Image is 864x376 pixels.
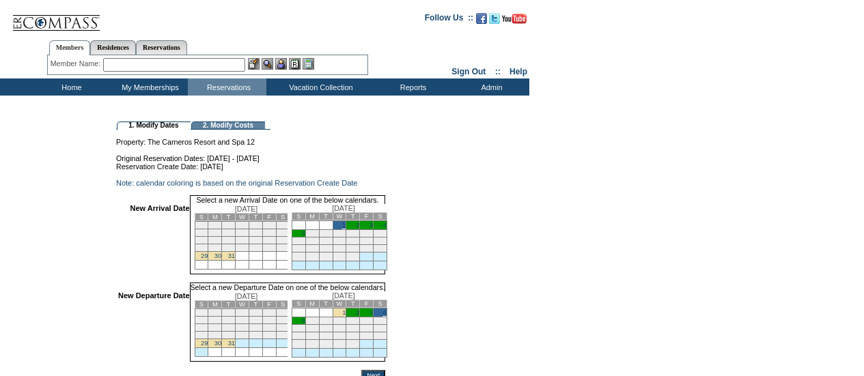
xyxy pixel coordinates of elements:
[292,340,305,349] td: 26
[276,324,290,332] td: 21
[228,340,235,347] a: 31
[305,245,319,252] td: 20
[302,317,305,324] a: 5
[195,222,208,229] td: 1
[208,317,222,324] td: 9
[262,324,276,332] td: 20
[333,230,346,237] td: 8
[222,229,236,237] td: 10
[195,229,208,237] td: 8
[356,222,359,229] a: 2
[303,58,314,70] img: b_calculator.gif
[249,244,262,252] td: 26
[333,332,346,340] td: 22
[236,222,249,229] td: 4
[266,78,372,96] td: Vacation Collection
[116,179,385,187] td: Note: calendar coloring is based on the original Reservation Create Date
[214,252,221,259] a: 30
[116,162,385,171] td: Reservation Create Date: [DATE]
[195,244,208,252] td: 22
[305,230,319,237] td: 6
[249,237,262,244] td: 19
[235,292,258,300] span: [DATE]
[370,222,373,229] a: 3
[346,245,360,252] td: 23
[222,301,236,308] td: T
[333,300,346,308] td: W
[319,230,333,237] td: 7
[208,237,222,244] td: 16
[333,325,346,332] td: 15
[195,309,208,317] td: 1
[195,332,208,339] td: 22
[346,300,360,308] td: T
[319,332,333,340] td: 21
[191,121,265,130] td: 2. Modify Costs
[451,67,486,76] a: Sign Out
[333,237,346,245] td: 15
[319,300,333,308] td: T
[319,317,333,325] td: 7
[222,317,236,324] td: 10
[372,78,451,96] td: Reports
[276,229,290,237] td: 14
[346,317,360,325] td: 9
[195,317,208,324] td: 8
[222,237,236,244] td: 17
[292,213,305,220] td: S
[276,244,290,252] td: 28
[208,301,222,308] td: M
[374,213,387,220] td: S
[374,237,387,245] td: 18
[319,245,333,252] td: 21
[249,324,262,332] td: 19
[332,291,355,300] span: [DATE]
[208,244,222,252] td: 23
[319,213,333,220] td: T
[305,237,319,245] td: 13
[305,213,319,220] td: M
[305,300,319,308] td: M
[222,244,236,252] td: 24
[305,325,319,332] td: 13
[289,58,301,70] img: Reservations
[342,221,346,229] a: 1
[249,301,262,308] td: T
[31,78,109,96] td: Home
[333,252,346,261] td: 29
[195,324,208,332] td: 15
[360,325,374,332] td: 17
[214,340,221,347] a: 30
[489,13,500,24] img: Follow us on Twitter
[333,245,346,252] td: 22
[262,332,276,339] td: 27
[116,130,385,146] td: Property: The Carneros Resort and Spa 12
[374,300,387,308] td: S
[276,222,290,229] td: 7
[195,237,208,244] td: 15
[276,332,290,339] td: 28
[235,205,258,213] span: [DATE]
[360,245,374,252] td: 24
[118,204,190,274] td: New Arrival Date
[222,309,236,317] td: 3
[236,214,249,221] td: W
[201,252,208,259] a: 29
[342,309,346,316] a: 1
[374,317,387,325] td: 11
[51,58,103,70] div: Member Name:
[302,230,305,237] a: 5
[276,317,290,324] td: 14
[346,213,360,220] td: T
[208,229,222,237] td: 9
[275,58,287,70] img: Impersonate
[360,230,374,237] td: 10
[276,237,290,244] td: 21
[382,308,387,317] a: 4
[90,40,136,55] a: Residences
[208,222,222,229] td: 2
[319,252,333,261] td: 28
[333,340,346,349] td: 29
[356,309,359,316] a: 2
[489,17,500,25] a: Follow us on Twitter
